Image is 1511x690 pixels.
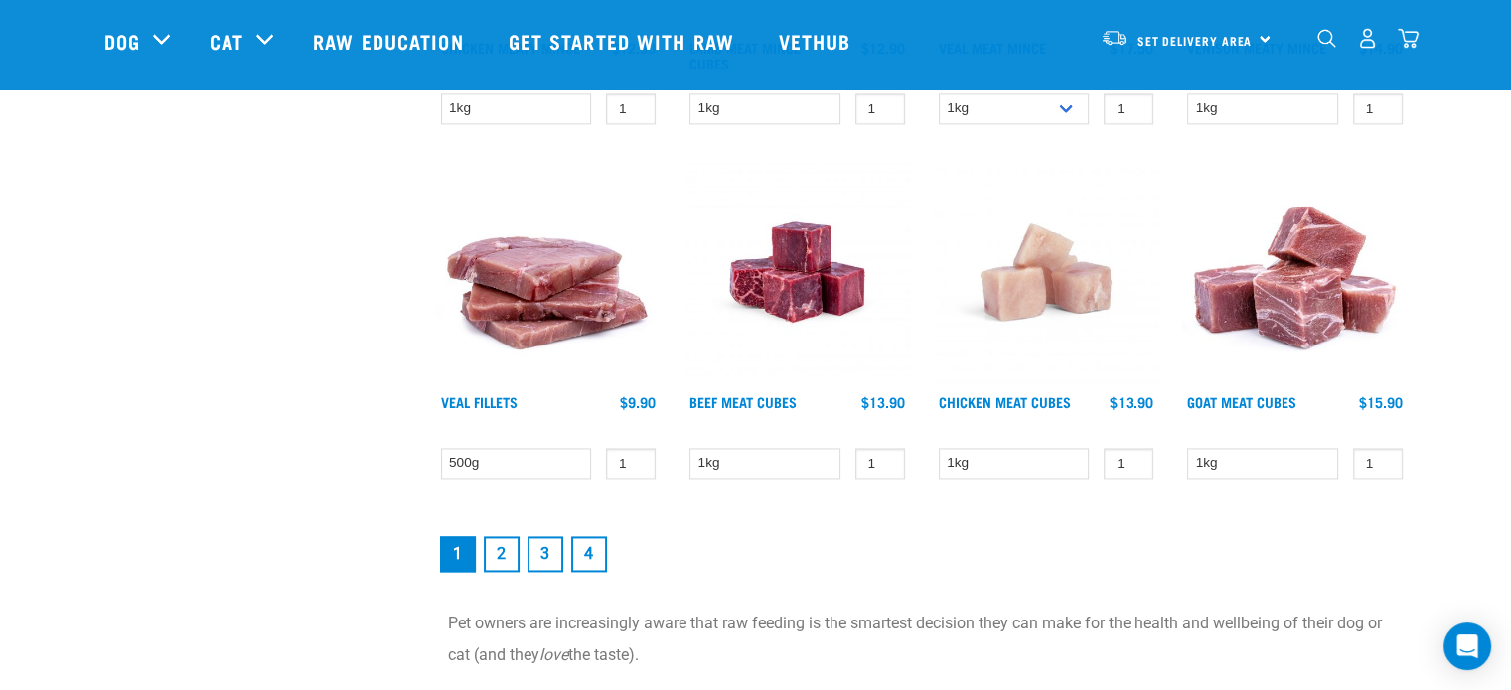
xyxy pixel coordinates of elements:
[689,398,797,405] a: Beef Meat Cubes
[1182,160,1408,385] img: 1184 Wild Goat Meat Cubes Boneless 01
[861,394,905,410] div: $13.90
[1357,28,1378,49] img: user.png
[571,536,607,572] a: Goto page 4
[293,1,488,80] a: Raw Education
[1353,448,1403,479] input: 1
[1104,448,1153,479] input: 1
[1317,29,1336,48] img: home-icon-1@2x.png
[1187,398,1296,405] a: Goat Meat Cubes
[1443,622,1491,670] div: Open Intercom Messenger
[489,1,759,80] a: Get started with Raw
[939,398,1071,405] a: Chicken Meat Cubes
[1137,37,1253,44] span: Set Delivery Area
[855,448,905,479] input: 1
[436,160,662,385] img: Stack Of Raw Veal Fillets
[620,394,656,410] div: $9.90
[104,26,140,56] a: Dog
[934,160,1159,385] img: Chicken meat
[436,532,1408,576] nav: pagination
[1353,93,1403,124] input: 1
[606,448,656,479] input: 1
[1104,93,1153,124] input: 1
[1359,394,1403,410] div: $15.90
[441,398,518,405] a: Veal Fillets
[684,160,910,385] img: Beef Meat Cubes 1669
[484,536,520,572] a: Goto page 2
[1398,28,1419,49] img: home-icon@2x.png
[539,645,568,664] em: love
[1110,394,1153,410] div: $13.90
[606,93,656,124] input: 1
[855,93,905,124] input: 1
[210,26,243,56] a: Cat
[448,608,1396,671] p: Pet owners are increasingly aware that raw feeding is the smartest decision they can make for the...
[528,536,563,572] a: Goto page 3
[440,536,476,572] a: Page 1
[759,1,876,80] a: Vethub
[1101,29,1128,47] img: van-moving.png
